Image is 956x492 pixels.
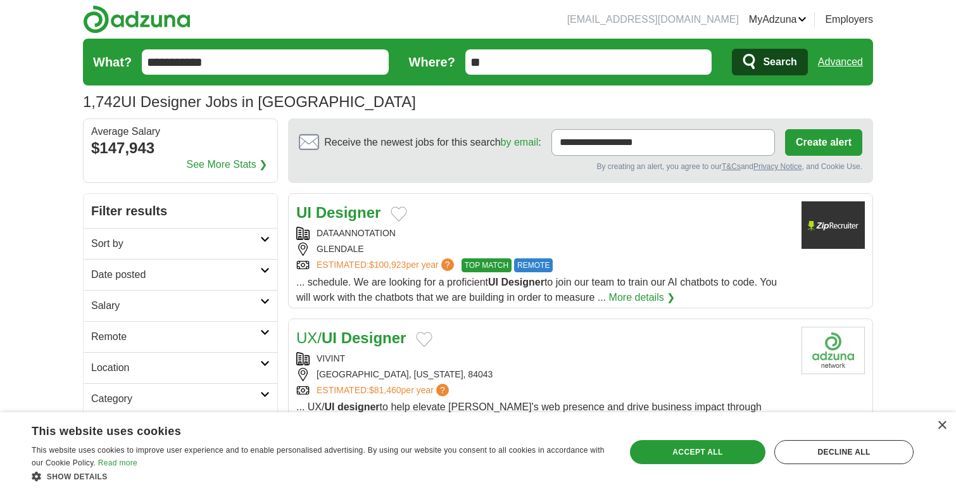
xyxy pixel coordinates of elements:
[84,194,277,228] h2: Filter results
[84,321,277,352] a: Remote
[391,206,407,222] button: Add to favorite jobs
[91,267,260,282] h2: Date posted
[514,258,553,272] span: REMOTE
[322,329,337,346] strong: UI
[187,157,268,172] a: See More Stats ❯
[567,12,739,27] li: [EMAIL_ADDRESS][DOMAIN_NAME]
[299,161,862,172] div: By creating an alert, you agree to our and , and Cookie Use.
[296,401,762,427] span: ... UX/ to help elevate [PERSON_NAME]'s web presence and drive business impact through thoughtful...
[83,91,121,113] span: 1,742
[630,440,765,464] div: Accept all
[317,384,451,397] a: ESTIMATED:$81,460per year?
[83,93,416,110] h1: UI Designer Jobs in [GEOGRAPHIC_DATA]
[91,127,270,137] div: Average Salary
[296,329,406,346] a: UX/UI Designer
[324,135,541,150] span: Receive the newest jobs for this search :
[753,162,802,171] a: Privacy Notice
[296,243,791,256] div: GLENDALE
[84,228,277,259] a: Sort by
[296,227,791,240] div: DATAANNOTATION
[337,401,380,412] strong: designer
[84,259,277,290] a: Date posted
[462,258,512,272] span: TOP MATCH
[296,352,791,365] div: VIVINT
[324,401,334,412] strong: UI
[436,384,449,396] span: ?
[501,137,539,148] a: by email
[98,458,137,467] a: Read more, opens a new window
[488,277,498,287] strong: UI
[84,352,277,383] a: Location
[937,421,947,431] div: Close
[296,368,791,381] div: [GEOGRAPHIC_DATA], [US_STATE], 84043
[722,162,741,171] a: T&Cs
[369,385,401,395] span: $81,460
[818,49,863,75] a: Advanced
[416,332,432,347] button: Add to favorite jobs
[32,446,605,467] span: This website uses cookies to improve user experience and to enable personalised advertising. By u...
[316,204,381,221] strong: Designer
[825,12,873,27] a: Employers
[32,420,576,439] div: This website uses cookies
[802,327,865,374] img: Company logo
[93,53,132,72] label: What?
[749,12,807,27] a: MyAdzuna
[296,277,777,303] span: ... schedule. We are looking for a proficient to join our team to train our AI chatbots to code. ...
[84,383,277,414] a: Category
[501,277,544,287] strong: Designer
[91,236,260,251] h2: Sort by
[296,204,381,221] a: UI Designer
[317,258,456,272] a: ESTIMATED:$100,923per year?
[732,49,807,75] button: Search
[91,329,260,344] h2: Remote
[91,391,260,407] h2: Category
[341,329,406,346] strong: Designer
[409,53,455,72] label: Where?
[609,290,676,305] a: More details ❯
[32,470,608,483] div: Show details
[369,260,406,270] span: $100,923
[774,440,914,464] div: Decline all
[47,472,108,481] span: Show details
[91,298,260,313] h2: Salary
[91,360,260,375] h2: Location
[296,204,311,221] strong: UI
[91,137,270,160] div: $147,943
[441,258,454,271] span: ?
[84,290,277,321] a: Salary
[763,49,796,75] span: Search
[802,201,865,249] img: Company logo
[785,129,862,156] button: Create alert
[83,5,191,34] img: Adzuna logo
